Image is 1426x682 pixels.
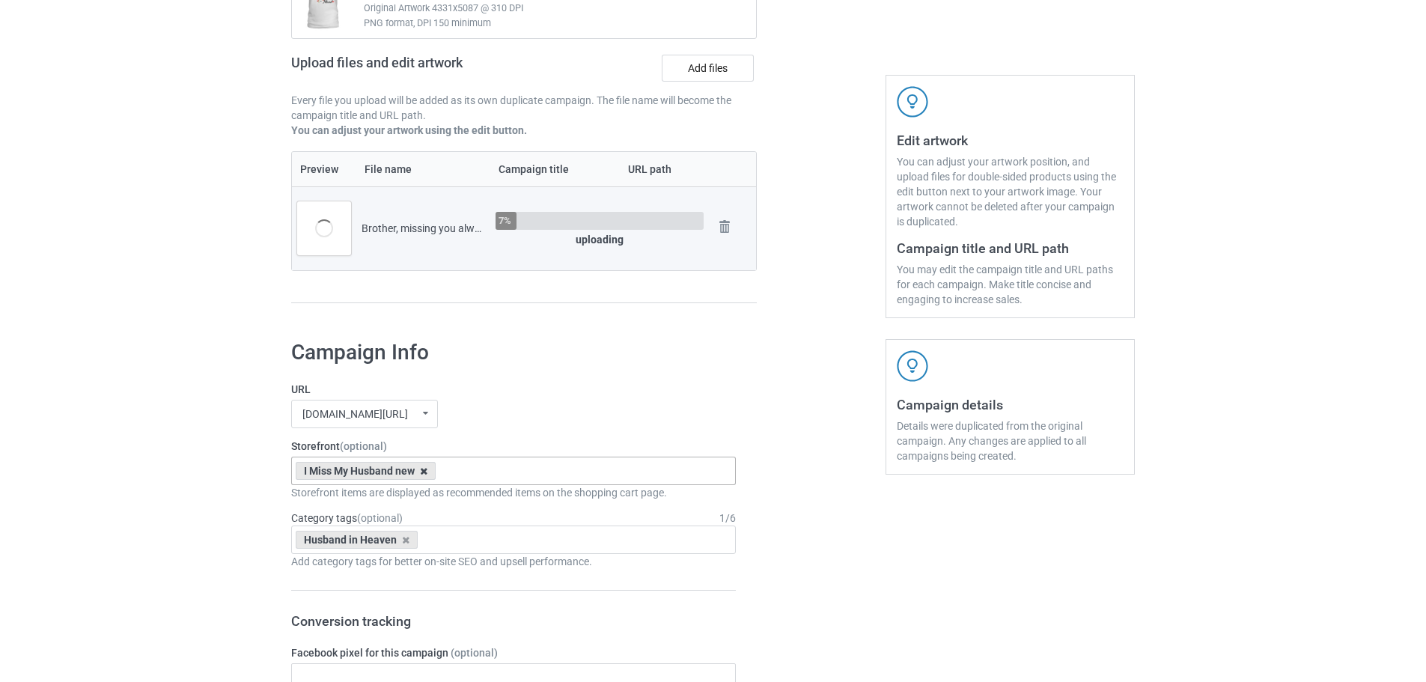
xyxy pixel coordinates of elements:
div: Storefront items are displayed as recommended items on the shopping cart page. [291,485,736,500]
h3: Campaign title and URL path [897,240,1124,257]
th: File name [356,152,490,186]
div: 7% [499,216,511,225]
img: svg+xml;base64,PD94bWwgdmVyc2lvbj0iMS4wIiBlbmNvZGluZz0iVVRGLTgiPz4KPHN2ZyB3aWR0aD0iNDJweCIgaGVpZ2... [897,86,928,118]
div: Brother, missing you always, the day [DEMOGRAPHIC_DATA] took you home.png [362,221,485,236]
label: URL [291,382,736,397]
th: URL path [620,152,709,186]
h3: Edit artwork [897,132,1124,149]
h1: Campaign Info [291,339,736,366]
div: uploading [496,232,704,247]
p: Every file you upload will be added as its own duplicate campaign. The file name will become the ... [291,93,757,123]
div: 1 / 6 [719,511,736,526]
h3: Conversion tracking [291,612,736,630]
label: Add files [662,55,754,82]
h2: Upload files and edit artwork [291,55,570,82]
span: (optional) [357,512,403,524]
span: (optional) [340,440,387,452]
span: (optional) [451,647,498,659]
img: svg+xml;base64,PD94bWwgdmVyc2lvbj0iMS4wIiBlbmNvZGluZz0iVVRGLTgiPz4KPHN2ZyB3aWR0aD0iNDJweCIgaGVpZ2... [897,350,928,382]
div: Add category tags for better on-site SEO and upsell performance. [291,554,736,569]
label: Category tags [291,511,403,526]
div: Husband in Heaven [296,531,418,549]
b: You can adjust your artwork using the edit button. [291,124,527,136]
label: Facebook pixel for this campaign [291,645,736,660]
div: Details were duplicated from the original campaign. Any changes are applied to all campaigns bein... [897,418,1124,463]
img: svg+xml;base64,PD94bWwgdmVyc2lvbj0iMS4wIiBlbmNvZGluZz0iVVRGLTgiPz4KPHN2ZyB3aWR0aD0iMjhweCIgaGVpZ2... [714,216,735,237]
th: Preview [292,152,356,186]
label: Storefront [291,439,736,454]
span: Original Artwork 4331x5087 @ 310 DPI [364,1,664,16]
div: You can adjust your artwork position, and upload files for double-sided products using the edit b... [897,154,1124,229]
span: PNG format, DPI 150 minimum [364,16,664,31]
th: Campaign title [490,152,620,186]
div: You may edit the campaign title and URL paths for each campaign. Make title concise and engaging ... [897,262,1124,307]
div: I Miss My Husband new [296,462,436,480]
div: [DOMAIN_NAME][URL] [302,409,408,419]
h3: Campaign details [897,396,1124,413]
